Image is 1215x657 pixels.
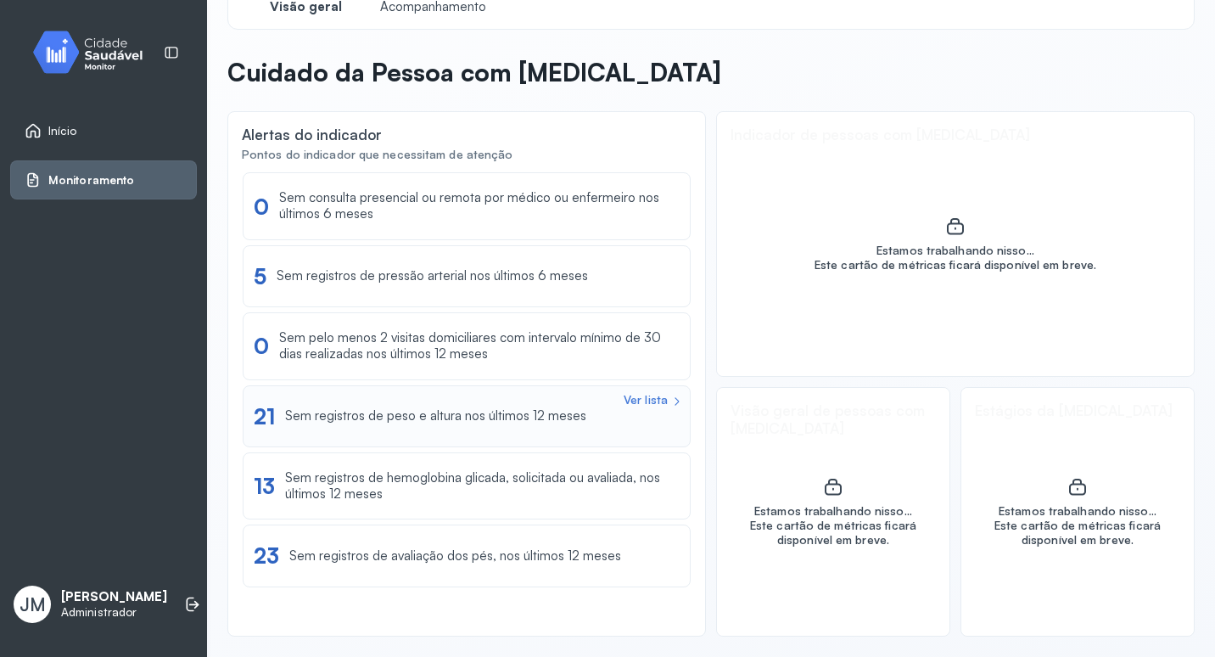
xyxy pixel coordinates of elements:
div: Sem consulta presencial ou remota por médico ou enfermeiro nos últimos 6 meses [279,190,680,222]
div: Sem registros de pressão arterial nos últimos 6 meses [277,268,588,284]
div: 5 [254,263,266,289]
div: 0 [254,194,269,220]
a: Início [25,122,182,139]
div: Este cartão de métricas ficará disponível em breve. [727,519,939,547]
img: monitor.svg [18,27,171,77]
span: Início [48,124,77,138]
div: Sem pelo menos 2 visitas domiciliares com intervalo mínimo de 30 dias realizadas nos últimos 12 m... [279,330,680,362]
div: Estamos trabalhando nisso... [971,504,1184,519]
div: Estamos trabalhando nisso... [815,244,1096,258]
div: 0 [254,333,269,359]
span: Monitoramento [48,173,134,188]
div: 13 [254,473,275,499]
div: Este cartão de métricas ficará disponível em breve. [815,258,1096,272]
span: JM [20,593,46,615]
p: [PERSON_NAME] [61,589,167,605]
div: Sem registros de hemoglobina glicada, solicitada ou avaliada, nos últimos 12 meses [285,470,680,503]
div: Pontos do indicador que necessitam de atenção [242,148,691,162]
a: Monitoramento [25,171,182,188]
div: Estamos trabalhando nisso... [727,504,939,519]
div: 21 [254,403,275,430]
p: Cuidado da Pessoa com [MEDICAL_DATA] [227,57,721,87]
div: Ver lista [624,393,668,407]
p: Administrador [61,605,167,620]
div: Este cartão de métricas ficará disponível em breve. [971,519,1184,547]
div: Alertas do indicador [242,126,382,143]
div: Sem registros de peso e altura nos últimos 12 meses [285,408,586,424]
div: 23 [254,542,279,569]
div: Sem registros de avaliação dos pés, nos últimos 12 meses [289,548,621,564]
